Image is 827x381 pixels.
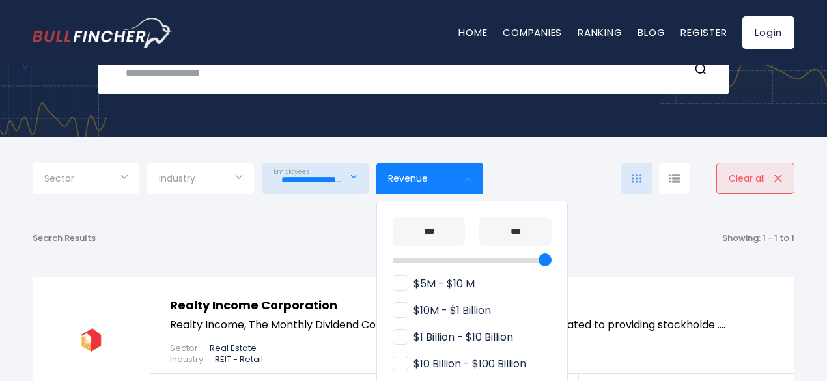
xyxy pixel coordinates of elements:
a: Companies [503,25,562,39]
img: bullfincher logo [33,18,173,48]
a: Home [458,25,487,39]
span: $1 Billion - $10 Billion [393,331,513,345]
a: Register [680,25,727,39]
a: Go to homepage [33,18,173,48]
a: Login [742,16,794,49]
span: $10 Billion - $100 Billion [393,358,526,371]
a: Ranking [578,25,622,39]
span: $10M - $1 Billion [393,304,491,318]
a: Blog [638,25,665,39]
button: Search [692,62,709,79]
span: $5M - $10 M [393,277,475,291]
span: Revenue [388,173,428,184]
